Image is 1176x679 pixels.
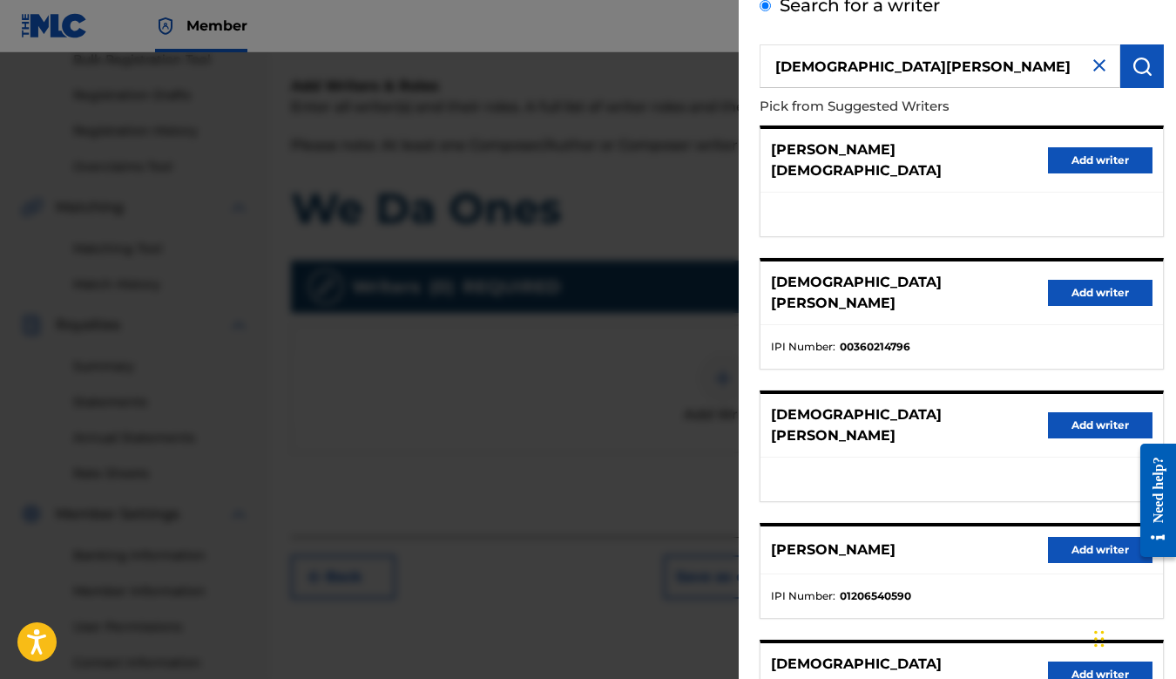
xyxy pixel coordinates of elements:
iframe: Resource Center [1127,431,1176,571]
span: IPI Number : [771,588,835,604]
img: Top Rightsholder [155,16,176,37]
button: Add writer [1048,147,1152,173]
strong: 01206540590 [840,588,911,604]
img: Search Works [1132,56,1152,77]
input: Search writer's name or IPI Number [760,44,1120,88]
strong: 00360214796 [840,339,910,355]
img: MLC Logo [21,13,88,38]
p: [DEMOGRAPHIC_DATA][PERSON_NAME] [771,404,1048,446]
button: Add writer [1048,280,1152,306]
button: Add writer [1048,412,1152,438]
img: close [1089,55,1110,76]
p: [PERSON_NAME] [771,540,896,560]
span: Member [186,16,247,36]
div: Drag [1094,613,1105,665]
iframe: Chat Widget [1089,595,1176,679]
p: Pick from Suggested Writers [760,88,1064,126]
p: [DEMOGRAPHIC_DATA][PERSON_NAME] [771,272,1048,314]
p: [PERSON_NAME][DEMOGRAPHIC_DATA] [771,139,1048,181]
button: Add writer [1048,537,1152,563]
span: IPI Number : [771,339,835,355]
